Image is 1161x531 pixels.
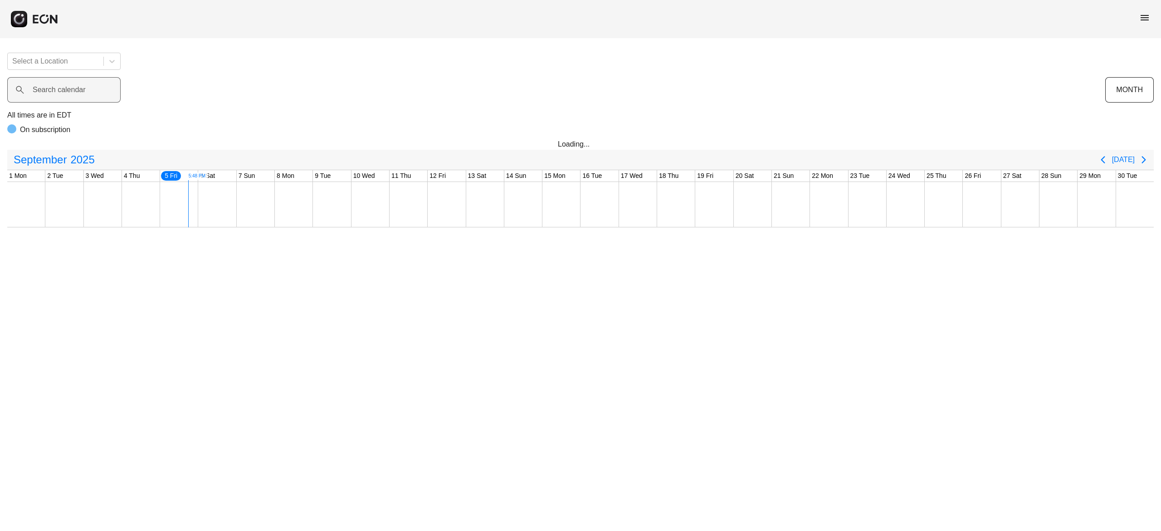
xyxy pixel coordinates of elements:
label: Search calendar [33,84,86,95]
div: 22 Mon [810,170,835,182]
span: September [12,151,68,169]
button: September2025 [8,151,100,169]
div: 6 Sat [198,170,217,182]
div: 26 Fri [963,170,983,182]
button: MONTH [1105,77,1154,103]
div: 10 Wed [351,170,377,182]
p: All times are in EDT [7,110,1154,121]
div: 16 Tue [580,170,604,182]
div: 9 Tue [313,170,332,182]
p: On subscription [20,124,70,135]
div: 11 Thu [390,170,413,182]
div: 5 Fri [160,170,182,182]
div: 18 Thu [657,170,680,182]
div: 8 Mon [275,170,296,182]
div: 17 Wed [619,170,644,182]
span: menu [1139,12,1150,23]
div: 14 Sun [504,170,528,182]
div: 2 Tue [45,170,65,182]
div: 19 Fri [695,170,715,182]
div: 13 Sat [466,170,488,182]
div: 1 Mon [7,170,29,182]
div: 25 Thu [925,170,948,182]
div: 15 Mon [542,170,567,182]
div: 24 Wed [887,170,912,182]
div: 27 Sat [1001,170,1023,182]
span: 2025 [68,151,96,169]
div: 4 Thu [122,170,142,182]
div: 7 Sun [237,170,257,182]
button: Previous page [1094,151,1112,169]
div: 12 Fri [428,170,448,182]
button: [DATE] [1112,152,1135,168]
button: Next page [1135,151,1153,169]
div: 3 Wed [84,170,106,182]
div: 30 Tue [1116,170,1139,182]
div: 29 Mon [1078,170,1102,182]
div: 23 Tue [849,170,872,182]
div: 28 Sun [1039,170,1063,182]
div: 20 Sat [734,170,756,182]
div: 21 Sun [772,170,795,182]
div: Loading... [558,139,603,150]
